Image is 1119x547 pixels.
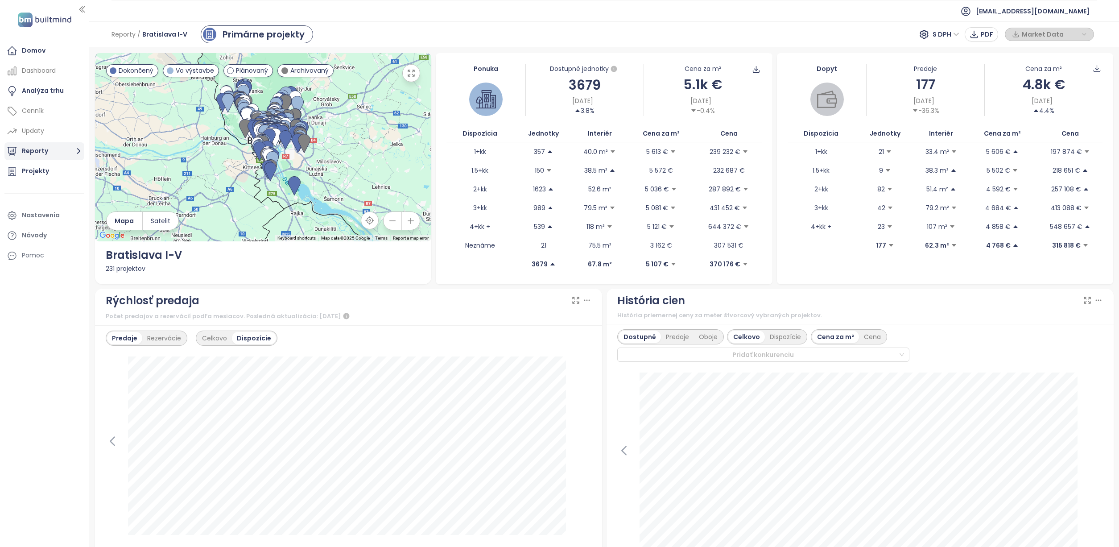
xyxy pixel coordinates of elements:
p: 239 232 € [710,147,740,157]
span: caret-up [950,167,957,174]
span: caret-down [607,224,613,230]
div: Cena za m² [685,64,721,74]
p: 5 502 € [987,166,1010,175]
span: caret-up [547,224,553,230]
div: 3.8% [574,106,595,116]
div: Updaty [22,125,44,137]
p: 40.0 m² [583,147,608,157]
a: Nastavenia [4,207,84,224]
td: 3+kk [788,199,855,217]
p: 118 m² [586,222,605,232]
span: caret-down [609,205,615,211]
p: 79.5 m² [584,203,607,213]
div: Primárne projekty [223,28,305,41]
span: caret-down [887,186,893,192]
div: Cena [859,331,886,343]
p: 197 874 € [1051,147,1082,157]
a: Updaty [4,122,84,140]
a: Terms (opens in new tab) [375,236,388,240]
a: Domov [4,42,84,60]
span: caret-up [1013,205,1019,211]
span: caret-up [1033,108,1039,114]
button: Mapa [107,212,142,230]
div: Celkovo [197,332,232,344]
img: house [476,89,496,109]
p: 989 [533,203,545,213]
td: Neznáme [446,236,513,255]
p: 644 372 € [708,222,741,232]
td: 1+kk [446,142,513,161]
th: Jednotky [855,125,915,142]
a: Analýza trhu [4,82,84,100]
span: caret-down [1082,242,1089,249]
img: logo [15,11,74,29]
div: Analýza trhu [22,85,64,96]
span: caret-down [912,108,918,114]
a: Open this area in Google Maps (opens a new window) [97,230,127,241]
span: caret-up [1012,242,1019,249]
span: caret-up [547,205,553,211]
span: caret-down [742,149,748,155]
p: 315 818 € [1052,240,1081,250]
p: 52.6 m² [588,184,611,194]
div: Dostupné jednotky [526,64,644,75]
button: Satelit [143,212,178,230]
span: caret-down [888,242,894,249]
div: Rezervácie [142,332,186,344]
span: caret-down [951,205,957,211]
div: Rýchlosť predaja [106,292,199,309]
div: 4.8k € [985,74,1102,95]
div: Celkovo [728,331,765,343]
span: caret-down [610,149,616,155]
div: Cenník [22,105,44,116]
div: Bratislava I-V [106,247,421,264]
p: 21 [541,240,546,250]
a: Report a map error [393,236,429,240]
div: Dostupné [619,331,661,343]
td: 3+kk [446,199,513,217]
p: 177 [876,240,886,250]
span: caret-down [670,205,676,211]
span: Bratislava I-V [142,26,187,42]
p: 4 768 € [986,240,1011,250]
span: Plánovaný [236,66,268,75]
div: 177 [867,74,984,95]
p: 5 572 € [649,166,673,175]
div: Predaje [107,332,142,344]
span: caret-down [1083,205,1090,211]
div: Pomoc [22,250,44,261]
div: Počet predajov a rezervácií podľa mesiacov. Posledná aktualizácia: [DATE] [106,311,591,322]
p: 287 892 € [709,184,741,194]
span: caret-down [887,205,893,211]
span: Mapa [115,216,134,226]
p: 5 081 € [646,203,668,213]
p: 5 036 € [645,184,669,194]
span: Dokončený [119,66,153,75]
div: Dopyt [788,64,867,74]
span: caret-up [1012,149,1019,155]
span: caret-down [743,224,749,230]
span: caret-up [950,186,956,192]
p: 150 [535,166,544,175]
span: caret-up [609,167,615,174]
div: Návody [22,230,47,241]
span: caret-down [669,224,675,230]
span: [EMAIL_ADDRESS][DOMAIN_NAME] [976,0,1090,22]
p: 3679 [532,259,548,269]
div: História cien [617,292,685,309]
p: 75.5 m² [588,240,611,250]
div: Pomoc [4,247,84,265]
p: 38.5 m² [584,166,607,175]
p: 413 088 € [1051,203,1082,213]
span: caret-down [951,242,957,249]
div: Nastavenia [22,210,60,221]
span: Map data ©2025 Google [321,236,370,240]
span: caret-up [547,149,553,155]
p: 4 684 € [985,203,1011,213]
div: Cena za m² [812,331,859,343]
p: 67.8 m² [588,259,612,269]
span: caret-down [1084,149,1090,155]
img: Google [97,230,127,241]
div: 4.4% [1033,106,1054,116]
span: S DPH [933,28,959,41]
